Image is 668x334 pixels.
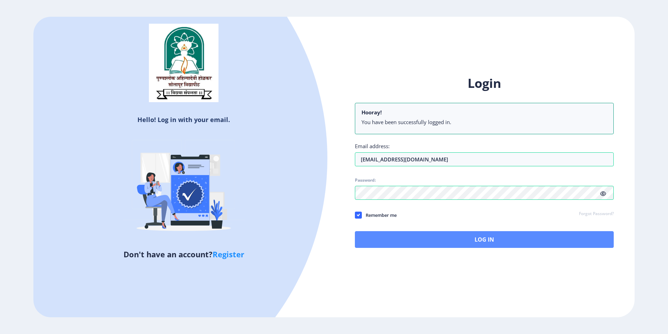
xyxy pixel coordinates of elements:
[149,24,218,103] img: sulogo.png
[355,177,376,183] label: Password:
[213,249,244,259] a: Register
[39,249,329,260] h5: Don't have an account?
[361,119,607,126] li: You have been successfully logged in.
[355,152,614,166] input: Email address
[355,143,390,150] label: Email address:
[355,75,614,92] h1: Login
[362,211,397,219] span: Remember me
[355,231,614,248] button: Log In
[123,127,245,249] img: Verified-rafiki.svg
[579,211,614,217] a: Forgot Password?
[361,109,382,116] b: Hooray!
